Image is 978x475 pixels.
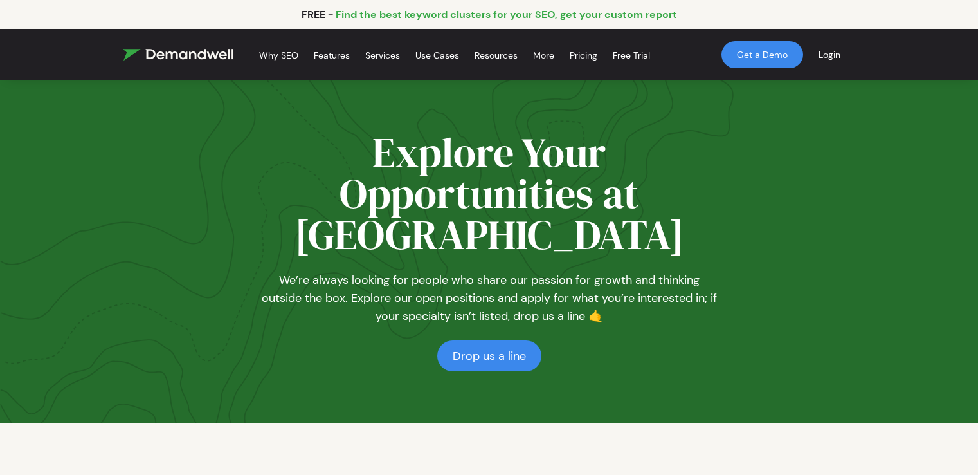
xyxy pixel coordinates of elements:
[314,34,350,77] a: Features
[415,34,459,77] a: Use Cases
[123,49,233,61] img: Demandwell Logo
[365,34,400,77] a: Services
[259,34,298,77] a: Why SEO
[533,34,554,77] a: More
[437,340,541,371] a: Drop us a line
[721,41,803,68] a: Get a Demo
[475,34,518,77] a: Resources
[302,8,333,21] p: FREE -
[258,256,721,325] p: We’re always looking for people who share our passion for growth and thinking outside the box. Ex...
[613,34,650,77] a: Free Trial
[258,132,721,256] h1: Explore Your Opportunities at [GEOGRAPHIC_DATA]
[570,34,597,77] a: Pricing
[803,33,856,76] a: Login
[336,8,677,21] a: Find the best keyword clusters for your SEO, get your custom report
